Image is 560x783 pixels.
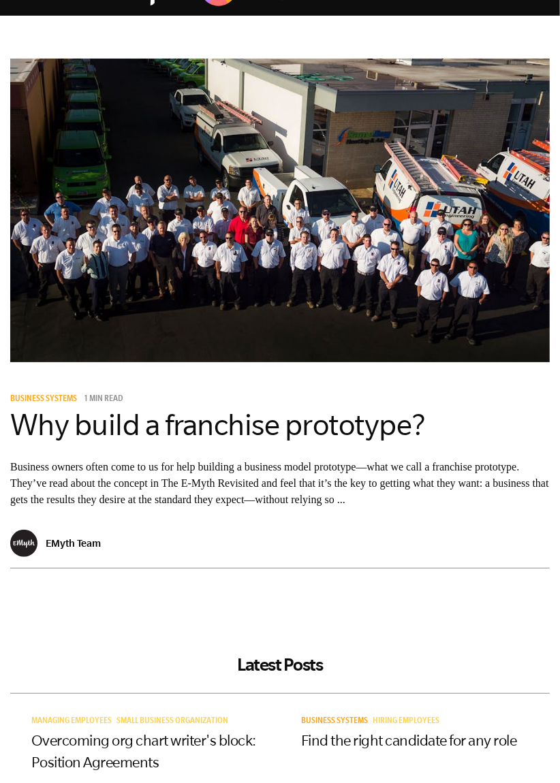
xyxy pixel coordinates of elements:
a: Overcoming org chart writer's block: Position Agreements [31,732,256,770]
a: Small Business Organization [116,717,233,726]
span: Hiring Employees [373,717,439,726]
a: Why build a franchise prototype? [10,408,425,441]
a: Managing Employees [31,717,116,726]
h2: Latest Posts [10,654,550,675]
p: EMyth Team [46,537,101,549]
p: Business owners often come to us for help building a business model prototype—what we call a fran... [10,459,550,508]
span: Small Business Organization [116,717,228,726]
div: וידג'ט של צ'אט [492,718,560,783]
p: 1 min read [84,395,123,404]
a: Find the right candidate for any role [301,732,517,748]
img: business model prototype [10,59,550,362]
span: Business Systems [301,717,368,726]
iframe: Chat Widget [492,718,560,783]
a: Business Systems [301,717,373,726]
span: Managing Employees [31,717,112,726]
img: EMyth Team - EMyth [10,530,37,557]
span: Business Systems [10,395,77,404]
a: Business Systems [10,395,82,404]
a: Hiring Employees [373,717,444,726]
